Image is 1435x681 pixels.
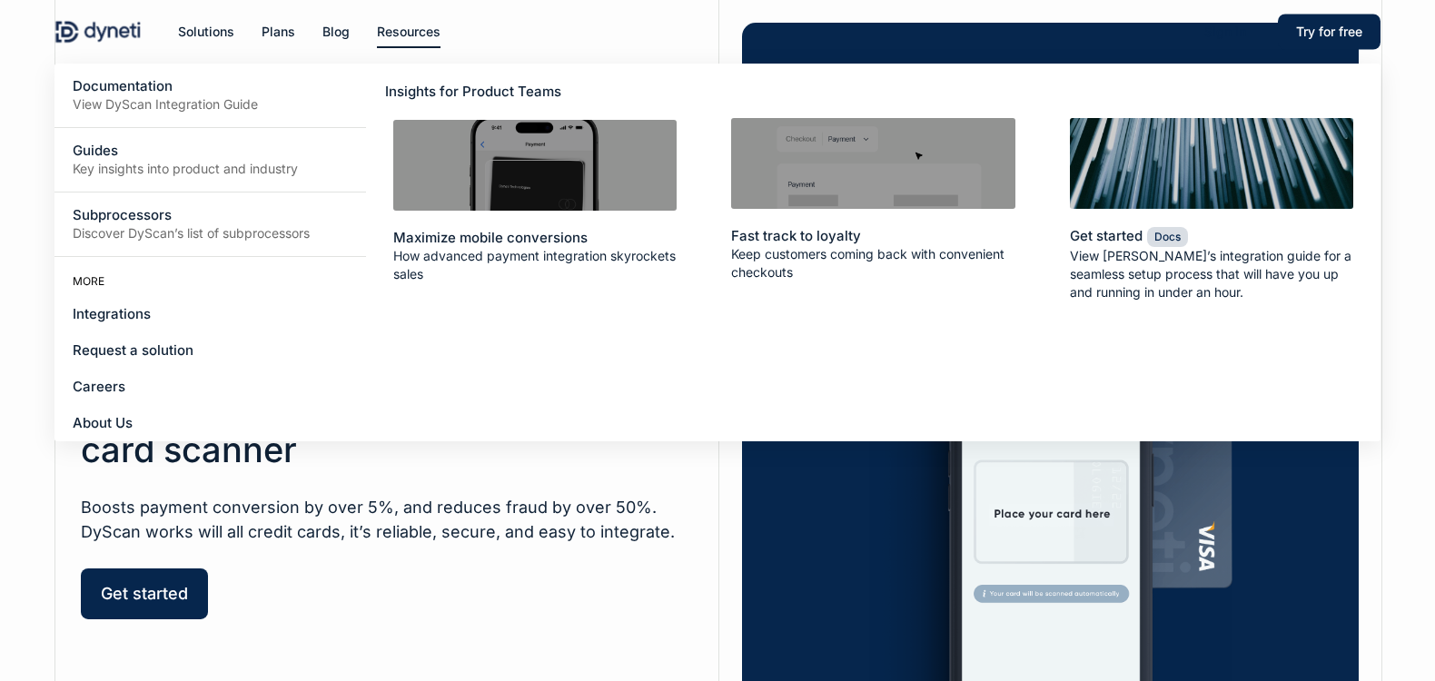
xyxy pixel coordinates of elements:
a: Get started [81,568,208,619]
span: Try for free [1296,24,1362,39]
a: Resources [377,22,440,42]
a: Sign in [1186,17,1264,46]
span: Blog [322,24,350,39]
span: Get started [101,585,188,603]
span: Resources [377,24,440,39]
img: Dyneti Technologies [54,18,142,45]
a: Plans [262,22,295,42]
a: Blog [322,22,350,42]
a: Solutions [178,22,234,42]
span: Plans [262,24,295,39]
p: Boosts payment conversion by over 5%, and reduces fraud by over 50%. DyScan works will all credit... [81,495,693,544]
span: Solutions [178,24,234,39]
span: Sign in [1204,24,1246,39]
h3: DyScan is the market-leading credit card scanner [81,387,693,470]
div: Page 4 [81,495,693,544]
a: Try for free [1278,22,1381,42]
